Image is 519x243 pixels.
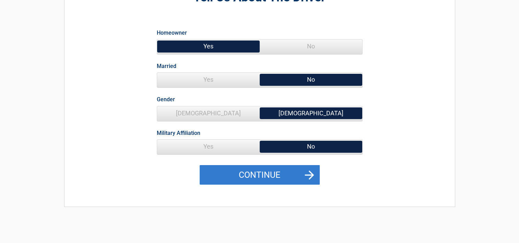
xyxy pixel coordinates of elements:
span: [DEMOGRAPHIC_DATA] [260,106,362,120]
span: Yes [157,140,260,153]
label: Homeowner [157,28,187,37]
label: Married [157,61,176,71]
span: No [260,73,362,86]
label: Gender [157,95,175,104]
span: No [260,140,362,153]
span: Yes [157,73,260,86]
label: Military Affiliation [157,128,200,138]
span: Yes [157,39,260,53]
button: Continue [200,165,320,185]
span: [DEMOGRAPHIC_DATA] [157,106,260,120]
span: No [260,39,362,53]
